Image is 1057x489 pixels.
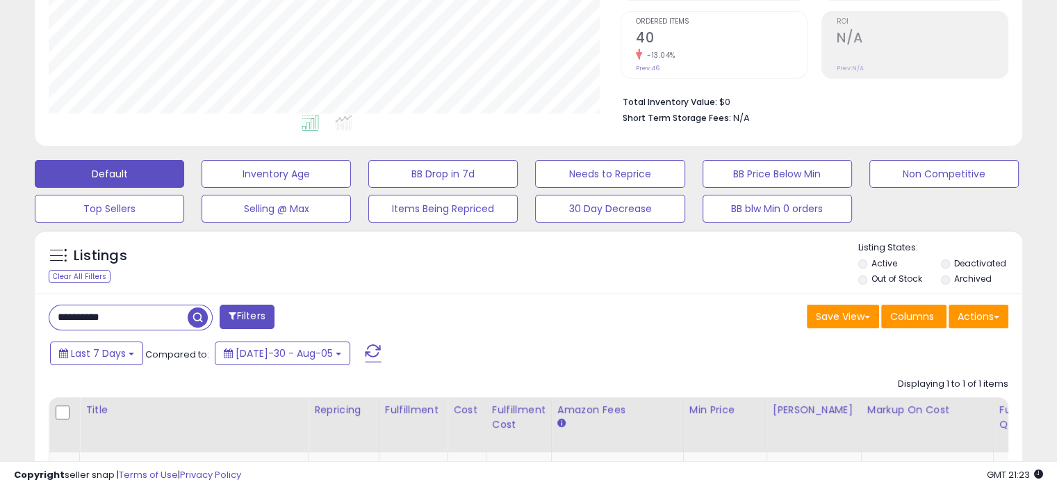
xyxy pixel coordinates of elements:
div: Repricing [314,403,373,417]
button: Items Being Repriced [368,195,518,223]
button: Filters [220,305,274,329]
div: Fulfillment Cost [492,403,546,432]
span: N/A [733,111,750,125]
div: Displaying 1 to 1 of 1 items [898,378,1008,391]
label: Out of Stock [871,273,922,284]
li: $0 [623,93,998,109]
div: [PERSON_NAME] [773,403,855,417]
button: Top Sellers [35,195,184,223]
h2: N/A [837,30,1008,49]
button: Selling @ Max [202,195,351,223]
button: [DATE]-30 - Aug-05 [215,342,350,365]
small: Prev: 46 [636,64,659,72]
span: Last 7 Days [71,346,126,360]
span: 2025-08-13 21:23 GMT [987,468,1043,481]
div: Clear All Filters [49,270,110,283]
button: Default [35,160,184,188]
span: Compared to: [145,348,209,361]
a: Privacy Policy [180,468,241,481]
span: Columns [890,310,934,323]
label: Active [871,257,897,269]
div: Min Price [689,403,761,417]
b: Total Inventory Value: [623,96,717,108]
button: Columns [881,305,947,328]
button: BB blw Min 0 orders [703,195,852,223]
button: 30 Day Decrease [535,195,685,223]
span: [DATE]-30 - Aug-05 [236,346,333,360]
div: seller snap | | [14,469,241,482]
label: Archived [953,273,991,284]
small: Prev: N/A [837,64,864,72]
button: Save View [807,305,879,328]
div: Cost [453,403,480,417]
button: Inventory Age [202,160,351,188]
div: Fulfillment [385,403,441,417]
label: Deactivated [953,257,1006,269]
button: Non Competitive [869,160,1019,188]
button: Actions [949,305,1008,328]
a: Terms of Use [119,468,178,481]
h2: 40 [636,30,807,49]
th: The percentage added to the cost of goods (COGS) that forms the calculator for Min & Max prices. [861,397,993,452]
div: Markup on Cost [867,403,988,417]
button: BB Price Below Min [703,160,852,188]
div: Amazon Fees [557,403,678,417]
span: ROI [837,18,1008,26]
h5: Listings [74,246,127,266]
button: Needs to Reprice [535,160,685,188]
small: Amazon Fees. [557,417,566,430]
span: Ordered Items [636,18,807,26]
small: -13.04% [642,50,675,61]
p: Listing States: [858,241,1022,255]
div: Fulfillable Quantity [999,403,1047,432]
button: Last 7 Days [50,342,143,365]
strong: Copyright [14,468,65,481]
div: Title [85,403,302,417]
b: Short Term Storage Fees: [623,112,731,124]
button: BB Drop in 7d [368,160,518,188]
